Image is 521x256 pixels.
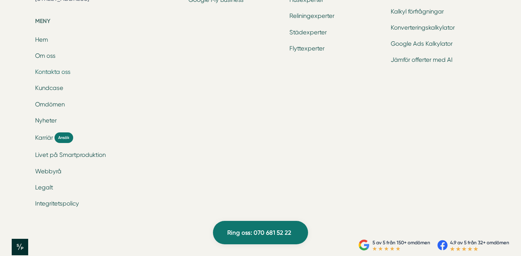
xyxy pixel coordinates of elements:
a: Webbyrå [35,168,61,175]
p: 5 av 5 från 150+ omdömen [372,239,430,246]
a: Livet på Smartproduktion [35,151,106,158]
a: Flyttexperter [289,45,325,52]
span: Ring oss: 070 681 52 22 [227,228,291,238]
a: Städexperter [289,29,327,36]
a: Omdömen [35,101,65,108]
a: Kontakta oss [35,68,71,75]
a: Om oss [35,52,56,59]
a: Kundcase [35,84,63,91]
a: Google Ads Kalkylator [391,40,453,47]
a: Integritetspolicy [35,200,79,207]
span: Ansök [55,132,73,143]
a: Kalkyl förfrågningar [391,8,444,15]
a: Legalt [35,184,53,191]
span: Karriär [35,133,53,142]
a: Jämför offerter med AI [391,56,453,63]
a: Konverteringskalkylator [391,24,455,31]
a: Reliningexperter [289,12,334,19]
a: Karriär Ansök [35,132,180,143]
a: Nyheter [35,117,57,124]
h5: Meny [35,16,180,28]
a: Hem [35,36,48,43]
p: 4.9 av 5 från 32+ omdömen [450,239,509,246]
a: Ring oss: 070 681 52 22 [213,221,308,244]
